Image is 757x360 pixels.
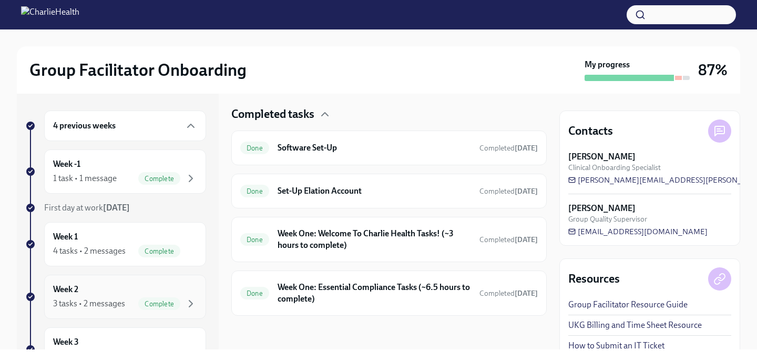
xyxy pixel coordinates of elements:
[568,163,661,173] span: Clinical Onboarding Specialist
[53,231,78,243] h6: Week 1
[568,151,636,163] strong: [PERSON_NAME]
[568,319,702,331] a: UKG Billing and Time Sheet Resource
[240,279,538,307] a: DoneWeek One: Essential Compliance Tasks (~6.5 hours to complete)Completed[DATE]
[240,187,269,195] span: Done
[479,235,538,244] span: Completed
[25,222,206,266] a: Week 14 tasks • 2 messagesComplete
[479,187,538,196] span: Completed
[515,235,538,244] strong: [DATE]
[53,158,80,170] h6: Week -1
[479,186,538,196] span: August 13th, 2025 20:54
[21,6,79,23] img: CharlieHealth
[44,111,206,141] div: 4 previous weeks
[568,340,664,352] a: How to Submit an IT Ticket
[240,226,538,253] a: DoneWeek One: Welcome To Charlie Health Tasks! (~3 hours to complete)Completed[DATE]
[278,185,471,197] h6: Set-Up Elation Account
[53,245,126,257] div: 4 tasks • 2 messages
[25,275,206,319] a: Week 23 tasks • 2 messagesComplete
[29,59,247,81] h2: Group Facilitator Onboarding
[568,226,708,237] a: [EMAIL_ADDRESS][DOMAIN_NAME]
[103,203,130,213] strong: [DATE]
[568,214,647,224] span: Group Quality Supervisor
[479,289,538,298] span: Completed
[231,106,547,122] div: Completed tasks
[479,288,538,298] span: August 26th, 2025 17:32
[53,173,117,184] div: 1 task • 1 message
[53,298,125,309] div: 3 tasks • 2 messages
[25,149,206,194] a: Week -11 task • 1 messageComplete
[515,187,538,196] strong: [DATE]
[240,139,538,156] a: DoneSoftware Set-UpCompleted[DATE]
[240,236,269,244] span: Done
[568,271,620,287] h4: Resources
[138,175,180,183] span: Complete
[53,284,78,295] h6: Week 2
[479,143,538,153] span: August 8th, 2025 19:07
[568,123,613,139] h4: Contacts
[240,183,538,199] a: DoneSet-Up Elation AccountCompleted[DATE]
[278,228,471,251] h6: Week One: Welcome To Charlie Health Tasks! (~3 hours to complete)
[479,144,538,153] span: Completed
[278,282,471,305] h6: Week One: Essential Compliance Tasks (~6.5 hours to complete)
[240,289,269,297] span: Done
[240,144,269,152] span: Done
[568,299,688,311] a: Group Facilitator Resource Guide
[698,61,728,79] h3: 87%
[585,59,630,71] strong: My progress
[53,120,116,132] h6: 4 previous weeks
[515,144,538,153] strong: [DATE]
[138,300,180,308] span: Complete
[568,203,636,214] strong: [PERSON_NAME]
[44,203,130,213] span: First day at work
[515,289,538,298] strong: [DATE]
[231,106,314,122] h4: Completed tasks
[479,235,538,245] span: August 20th, 2025 18:31
[278,142,471,154] h6: Software Set-Up
[25,202,206,214] a: First day at work[DATE]
[53,336,79,348] h6: Week 3
[138,247,180,255] span: Complete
